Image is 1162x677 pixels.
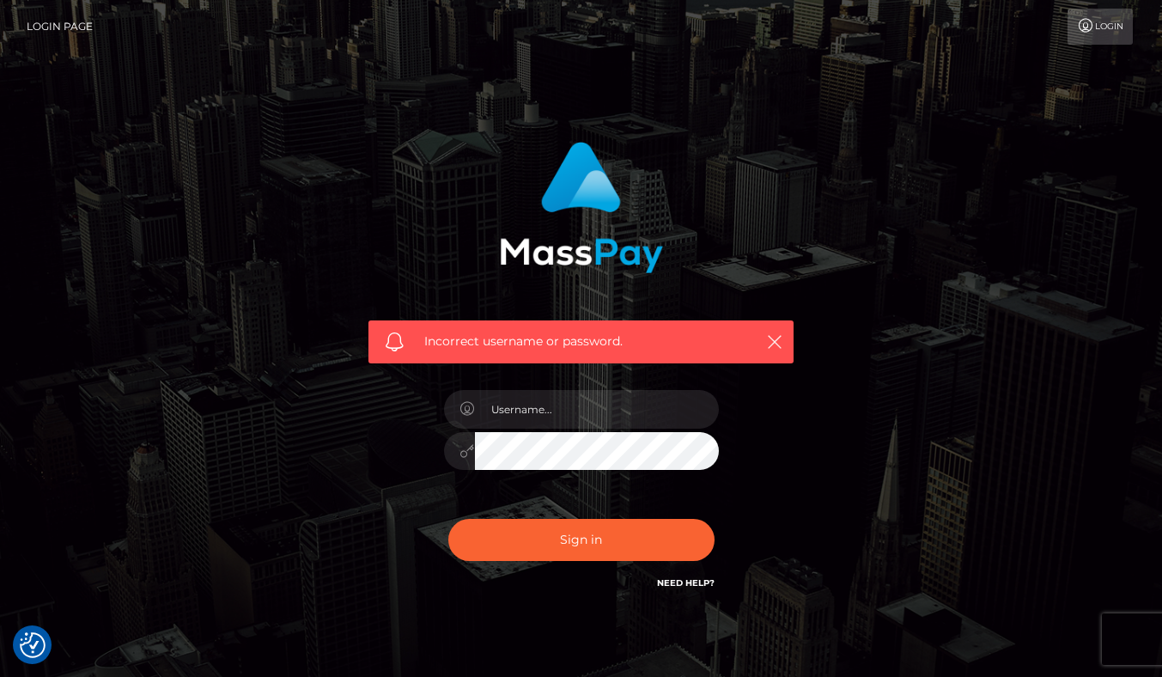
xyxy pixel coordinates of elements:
[657,577,715,589] a: Need Help?
[20,632,46,658] button: Consent Preferences
[1068,9,1133,45] a: Login
[475,390,719,429] input: Username...
[424,332,738,351] span: Incorrect username or password.
[500,142,663,273] img: MassPay Login
[20,632,46,658] img: Revisit consent button
[448,519,715,561] button: Sign in
[27,9,93,45] a: Login Page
